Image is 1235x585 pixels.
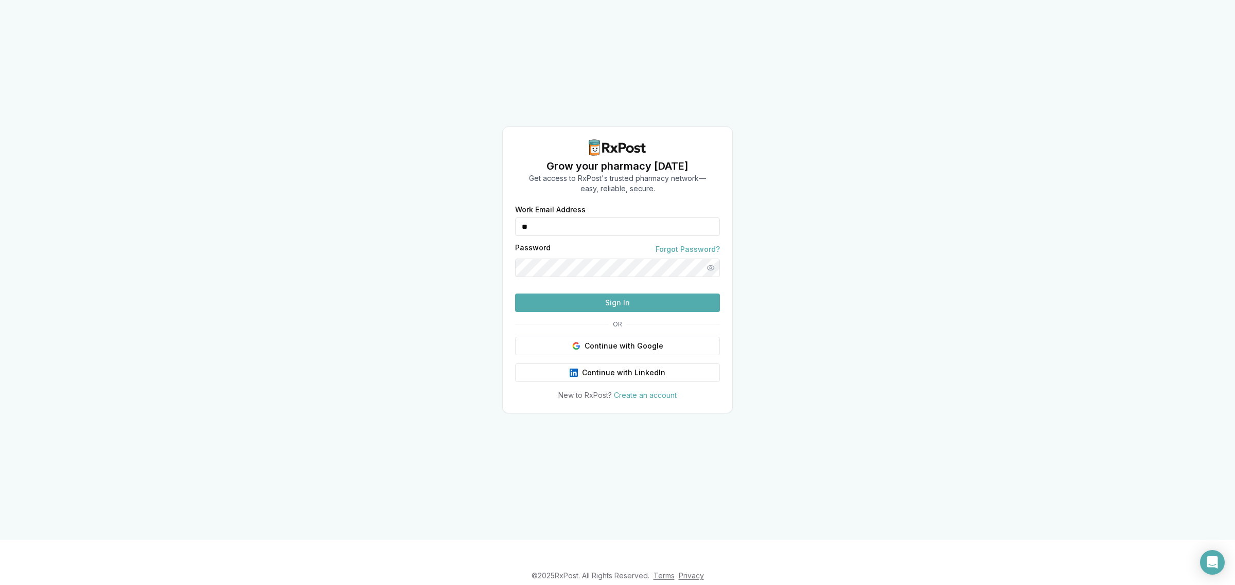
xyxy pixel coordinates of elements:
[609,320,626,328] span: OR
[570,369,578,377] img: LinkedIn
[558,391,612,399] span: New to RxPost?
[529,173,706,194] p: Get access to RxPost's trusted pharmacy network— easy, reliable, secure.
[572,342,580,350] img: Google
[585,139,650,156] img: RxPost Logo
[515,337,720,355] button: Continue with Google
[529,159,706,173] h1: Grow your pharmacy [DATE]
[1200,550,1225,575] div: Open Intercom Messenger
[654,571,675,580] a: Terms
[515,294,720,312] button: Sign In
[679,571,704,580] a: Privacy
[515,244,551,254] label: Password
[656,244,720,254] a: Forgot Password?
[614,391,677,399] a: Create an account
[515,363,720,382] button: Continue with LinkedIn
[515,206,720,213] label: Work Email Address
[701,259,720,277] button: Show password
